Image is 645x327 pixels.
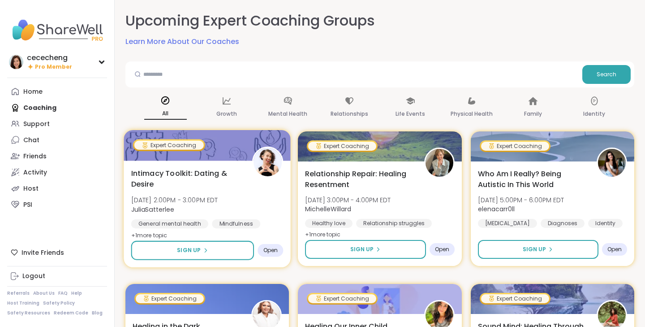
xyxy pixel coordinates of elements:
img: ShareWell Nav Logo [7,14,107,46]
img: elenacarr0ll [598,149,626,177]
a: PSI [7,196,107,213]
a: Activity [7,164,107,180]
div: Mindfulness [212,219,260,228]
p: Life Events [396,109,425,119]
a: Host [7,180,107,196]
span: Open [607,246,622,253]
span: Open [263,247,278,254]
p: All [144,108,187,120]
a: Referrals [7,290,30,296]
a: Safety Resources [7,310,50,316]
a: Support [7,116,107,132]
p: Physical Health [451,109,493,119]
button: Sign Up [305,240,426,259]
a: Learn More About Our Coaches [125,36,239,47]
div: [MEDICAL_DATA] [478,219,537,228]
div: Expert Coaching [134,140,204,149]
img: JuliaSatterlee [254,148,282,176]
div: Chat [23,136,39,145]
span: Sign Up [523,245,546,253]
button: Sign Up [478,240,598,259]
a: Home [7,83,107,100]
span: Intimacy Toolkit: Dating & Desire [131,168,242,190]
a: Logout [7,268,107,284]
div: Expert Coaching [136,294,204,303]
b: JuliaSatterlee [131,205,175,214]
img: cececheng [9,55,23,69]
div: General mental health [131,219,208,228]
span: [DATE] 2:00PM - 3:00PM EDT [131,196,218,205]
a: Friends [7,148,107,164]
p: Identity [583,109,605,119]
a: Host Training [7,300,39,306]
p: Relationships [331,109,368,119]
h2: Upcoming Expert Coaching Groups [125,11,375,31]
span: Open [435,246,449,253]
a: Safety Policy [43,300,75,306]
span: Relationship Repair: Healing Resentment [305,169,414,190]
div: Expert Coaching [481,142,549,151]
p: Growth [216,109,237,119]
span: [DATE] 5:00PM - 6:00PM EDT [478,196,564,205]
div: cececheng [27,53,72,63]
a: Chat [7,132,107,148]
div: PSI [23,201,32,209]
div: Friends [23,152,47,161]
button: Search [582,65,631,84]
div: Relationship struggles [356,219,432,228]
div: Invite Friends [7,244,107,261]
a: About Us [33,290,55,296]
span: Who Am I Really? Being Autistic In This World [478,169,587,190]
img: MichelleWillard [426,149,453,177]
a: Redeem Code [54,310,88,316]
div: Expert Coaching [481,294,549,303]
div: Host [23,184,39,193]
div: Healthy love [305,219,353,228]
div: Diagnoses [541,219,585,228]
div: Identity [588,219,623,228]
b: elenacarr0ll [478,205,515,214]
span: Pro Member [35,63,72,71]
span: Sign Up [177,246,201,254]
a: Help [71,290,82,296]
div: Activity [23,168,47,177]
button: Sign Up [131,241,254,260]
span: Sign Up [350,245,374,253]
a: FAQ [58,290,68,296]
div: Support [23,120,50,129]
span: [DATE] 3:00PM - 4:00PM EDT [305,196,391,205]
span: Search [597,70,616,78]
div: Expert Coaching [308,294,376,303]
div: Home [23,87,43,96]
div: Expert Coaching [308,142,376,151]
b: MichelleWillard [305,205,351,214]
a: Blog [92,310,103,316]
p: Mental Health [268,109,307,119]
div: Logout [22,272,45,281]
p: Family [524,109,542,119]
